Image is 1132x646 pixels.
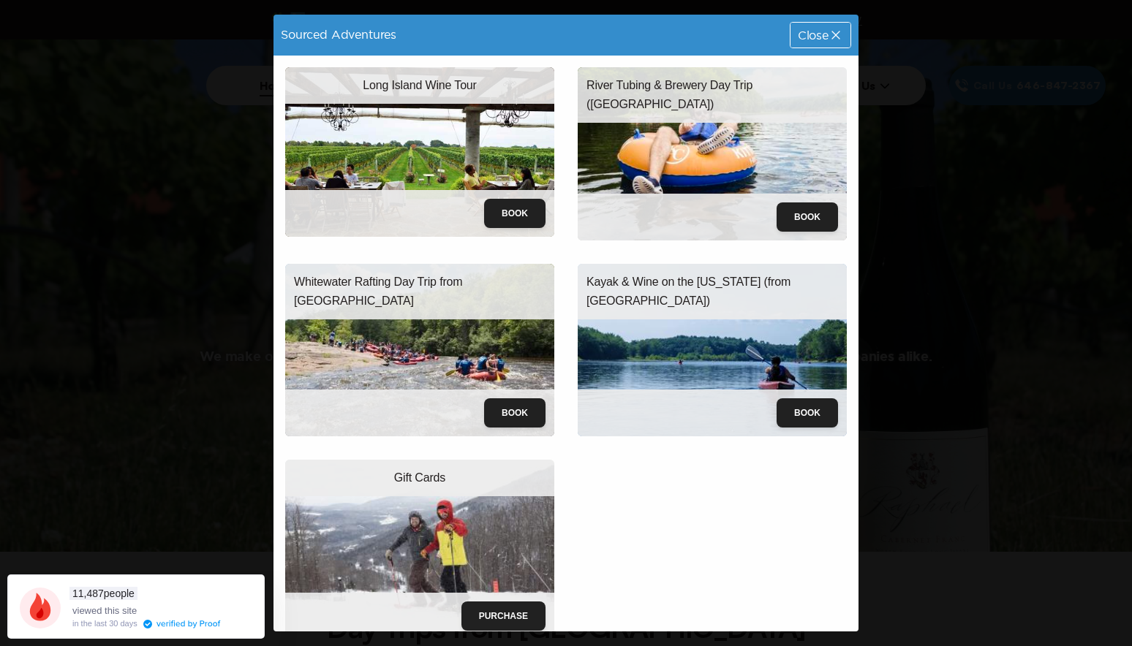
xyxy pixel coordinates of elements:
[294,273,546,311] p: Whitewater Rafting Day Trip from [GEOGRAPHIC_DATA]
[69,587,137,600] span: people
[285,460,554,639] img: giftcards.jpg
[72,588,104,599] span: 11,487
[273,20,404,49] div: Sourced Adventures
[484,398,546,427] button: Book
[394,468,445,487] p: Gift Cards
[285,67,554,237] img: wine-tour-trip.jpeg
[72,620,137,628] div: in the last 30 days
[777,398,838,427] button: Book
[777,202,838,232] button: Book
[586,273,838,311] p: Kayak & Wine on the [US_STATE] (from [GEOGRAPHIC_DATA])
[578,67,847,240] img: river-tubing.jpeg
[578,264,847,437] img: kayak-wine.jpeg
[586,76,838,114] p: River Tubing & Brewery Day Trip ([GEOGRAPHIC_DATA])
[72,605,137,616] span: viewed this site
[484,199,546,228] button: Book
[461,601,546,631] button: Purchase
[285,264,554,437] img: whitewater-rafting.jpeg
[798,29,829,41] span: Close
[363,76,477,95] p: Long Island Wine Tour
